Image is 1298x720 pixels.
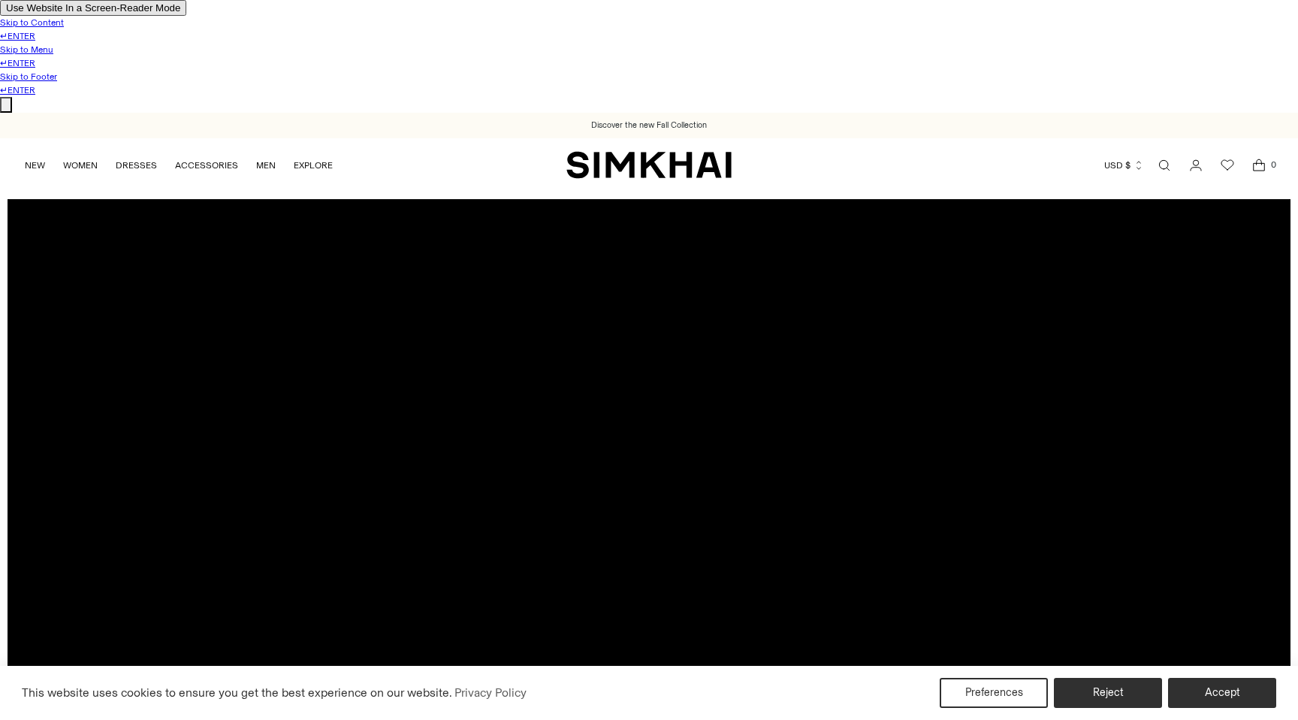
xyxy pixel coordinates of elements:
button: Preferences [940,678,1048,708]
a: DRESSES [116,149,157,182]
a: EXPLORE [294,149,333,182]
a: Open cart modal [1244,150,1274,180]
a: WOMEN [63,149,98,182]
a: SIMKHAI [566,150,732,180]
a: MEN [256,149,276,182]
a: Go to the account page [1181,150,1211,180]
a: NEW [25,149,45,182]
button: Reject [1054,678,1162,708]
a: Discover the new Fall Collection [591,119,707,132]
span: 0 [1266,158,1280,171]
a: Open search modal [1149,150,1179,180]
a: ACCESSORIES [175,149,238,182]
button: USD $ [1104,149,1144,182]
span: This website uses cookies to ensure you get the best experience on our website. [22,685,452,700]
a: Wishlist [1212,150,1242,180]
a: Privacy Policy (opens in a new tab) [452,682,529,704]
button: Accept [1168,678,1276,708]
